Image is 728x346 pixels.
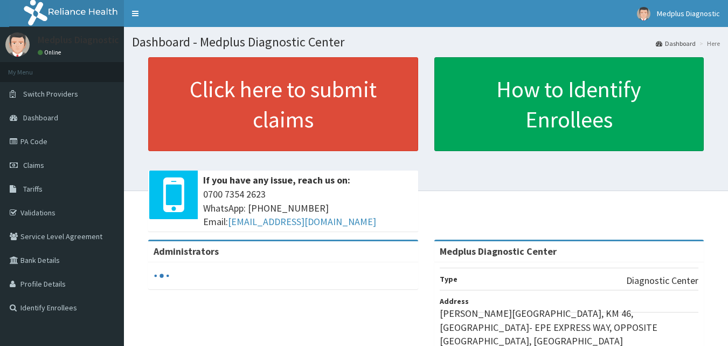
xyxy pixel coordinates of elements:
[23,160,44,170] span: Claims
[440,245,557,257] strong: Medplus Diagnostic Center
[5,32,30,57] img: User Image
[228,215,376,228] a: [EMAIL_ADDRESS][DOMAIN_NAME]
[626,274,698,288] p: Diagnostic Center
[38,49,64,56] a: Online
[440,296,469,306] b: Address
[23,113,58,123] span: Dashboard
[148,57,418,151] a: Click here to submit claims
[697,39,720,48] li: Here
[23,89,78,99] span: Switch Providers
[154,245,219,257] b: Administrators
[434,57,704,151] a: How to Identify Enrollees
[657,9,720,18] span: Medplus Diagnostic
[203,187,413,229] span: 0700 7354 2623 WhatsApp: [PHONE_NUMBER] Email:
[154,268,170,284] svg: audio-loading
[656,39,696,48] a: Dashboard
[38,35,119,45] p: Medplus Diagnostic
[637,7,650,21] img: User Image
[440,274,457,284] b: Type
[132,35,720,49] h1: Dashboard - Medplus Diagnostic Center
[23,184,43,194] span: Tariffs
[203,174,350,186] b: If you have any issue, reach us on:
